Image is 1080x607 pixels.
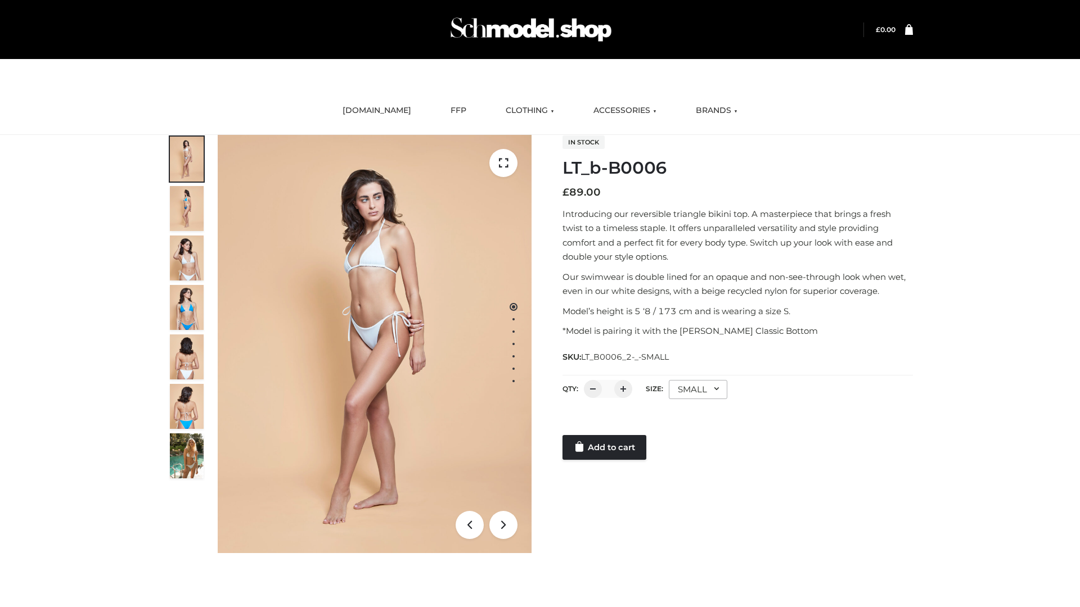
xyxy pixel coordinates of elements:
[170,137,204,182] img: ArielClassicBikiniTop_CloudNine_AzureSky_OW114ECO_1-scaled.jpg
[581,352,669,362] span: LT_B0006_2-_-SMALL
[562,135,605,149] span: In stock
[562,304,913,319] p: Model’s height is 5 ‘8 / 173 cm and is wearing a size S.
[562,435,646,460] a: Add to cart
[170,334,204,379] img: ArielClassicBikiniTop_CloudNine_AzureSky_OW114ECO_7-scaled.jpg
[562,207,913,264] p: Introducing our reversible triangle bikini top. A masterpiece that brings a fresh twist to a time...
[562,186,569,198] span: £
[585,98,665,123] a: ACCESSORIES
[170,433,204,478] img: Arieltop_CloudNine_AzureSky2.jpg
[646,384,663,393] label: Size:
[876,25,895,34] a: £0.00
[170,285,204,330] img: ArielClassicBikiniTop_CloudNine_AzureSky_OW114ECO_4-scaled.jpg
[562,350,670,364] span: SKU:
[562,270,913,298] p: Our swimwear is double lined for an opaque and non-see-through look when wet, even in our white d...
[562,186,601,198] bdi: 89.00
[669,380,727,399] div: SMALL
[876,25,880,34] span: £
[334,98,420,123] a: [DOMAIN_NAME]
[218,135,532,553] img: ArielClassicBikiniTop_CloudNine_AzureSky_OW114ECO_1
[562,158,913,178] h1: LT_b-B0006
[170,235,204,280] img: ArielClassicBikiniTop_CloudNine_AzureSky_OW114ECO_3-scaled.jpg
[876,25,895,34] bdi: 0.00
[497,98,562,123] a: CLOTHING
[562,384,578,393] label: QTY:
[170,384,204,429] img: ArielClassicBikiniTop_CloudNine_AzureSky_OW114ECO_8-scaled.jpg
[562,324,913,338] p: *Model is pairing it with the [PERSON_NAME] Classic Bottom
[442,98,475,123] a: FFP
[447,7,615,52] img: Schmodel Admin 964
[170,186,204,231] img: ArielClassicBikiniTop_CloudNine_AzureSky_OW114ECO_2-scaled.jpg
[687,98,746,123] a: BRANDS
